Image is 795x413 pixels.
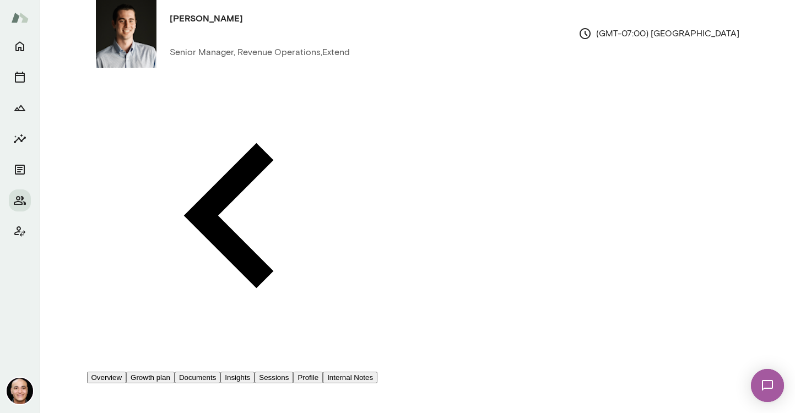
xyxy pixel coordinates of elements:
[175,372,220,383] button: Documents
[11,7,29,28] img: Mento
[293,372,323,383] button: Profile
[220,372,255,383] button: Insights
[9,128,31,150] button: Insights
[9,35,31,57] button: Home
[9,66,31,88] button: Sessions
[170,46,350,59] p: Senior Manager, Revenue Operations, Extend
[578,27,739,40] p: (GMT-07:00) [GEOGRAPHIC_DATA]
[126,372,175,383] button: Growth plan
[87,372,127,383] button: Overview
[9,159,31,181] button: Documents
[9,189,31,211] button: Members
[9,97,31,119] button: Growth Plan
[323,372,377,383] button: Internal Notes
[170,12,243,25] h4: [PERSON_NAME]
[9,220,31,242] button: Client app
[255,372,293,383] button: Sessions
[7,378,33,404] img: James Menezes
